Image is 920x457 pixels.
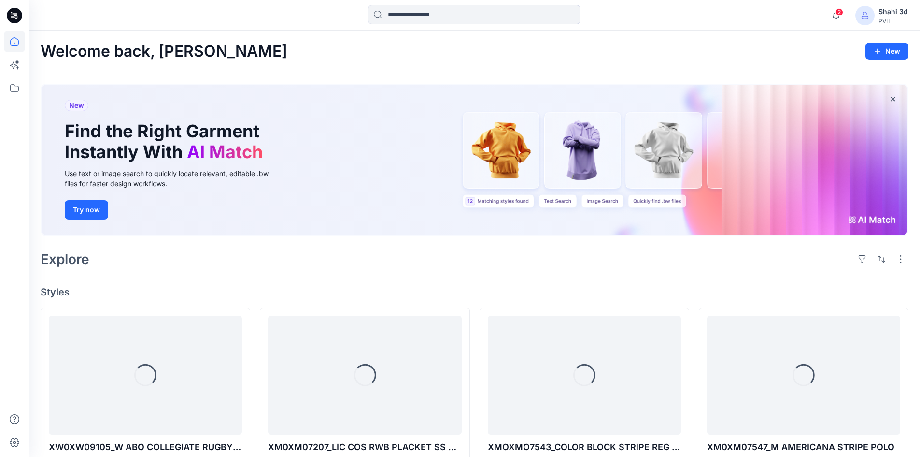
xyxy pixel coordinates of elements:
[41,286,908,298] h4: Styles
[268,441,461,454] p: XM0XM07207_LIC COS RWB PLACKET SS POLO RF
[41,251,89,267] h2: Explore
[861,12,869,19] svg: avatar
[878,17,908,25] div: PVH
[65,168,282,189] div: Use text or image search to quickly locate relevant, editable .bw files for faster design workflows.
[488,441,681,454] p: XMOXMO7543_COLOR BLOCK STRIPE REG POLO
[187,141,263,162] span: AI Match
[65,121,268,162] h1: Find the Right Garment Instantly With
[41,43,287,60] h2: Welcome back, [PERSON_NAME]
[49,441,242,454] p: XW0XW09105_W ABO COLLEGIATE RUGBY STP CNK
[835,8,843,16] span: 2
[65,200,108,220] button: Try now
[865,43,908,60] button: New
[878,6,908,17] div: Shahi 3d
[707,441,900,454] p: XM0XM07547_M AMERICANA STRIPE POLO
[69,100,84,111] span: New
